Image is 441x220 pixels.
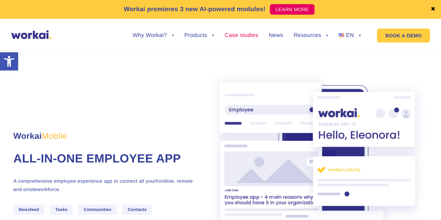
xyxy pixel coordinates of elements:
[431,7,435,12] a: ✖
[13,205,44,215] span: Newsfeed
[113,8,224,22] input: you@company.com
[50,205,73,215] span: Tasks
[78,205,117,215] span: Communities
[122,205,152,215] span: Contacts
[13,152,181,165] span: All-in-one Employee App
[37,187,61,192] span: workforce.
[37,59,65,65] a: Privacy Policy
[346,32,354,38] span: EN
[294,33,328,38] a: Resources
[42,131,67,141] em: Mobile
[225,33,258,38] a: Case studies
[13,124,67,141] span: Workai
[13,178,193,192] span: frontline, remote and onsite
[184,33,214,38] a: Products
[270,4,314,15] a: LEARN MORE
[269,33,283,38] a: News
[13,178,155,184] span: A comprehensive employee experience app to connect all your
[377,29,430,43] a: BOOK A DEMO
[132,33,174,38] a: Why Workai?
[124,5,266,14] p: Workai premieres 3 new AI-powered modules!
